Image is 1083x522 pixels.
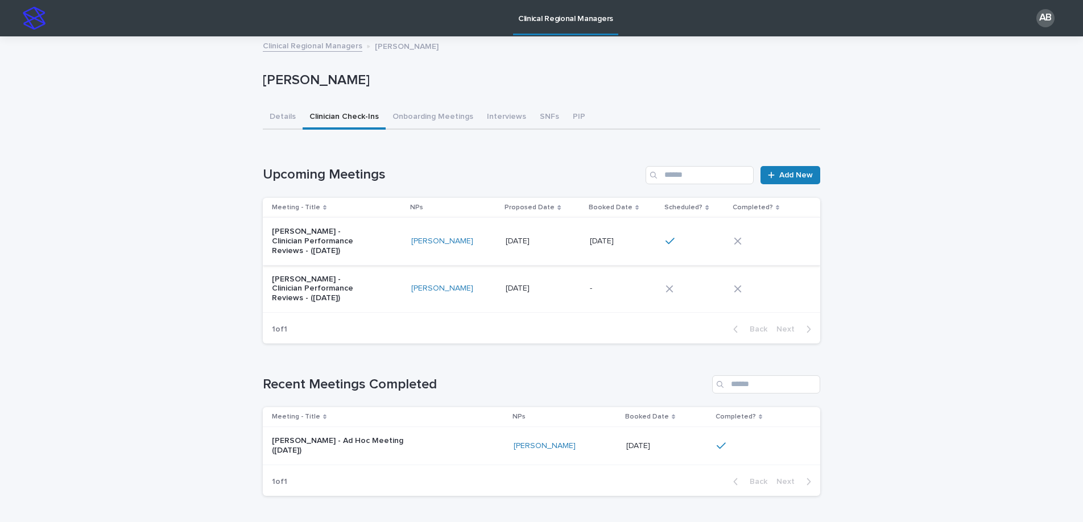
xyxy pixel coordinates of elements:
[716,411,756,423] p: Completed?
[776,478,801,486] span: Next
[23,7,46,30] img: stacker-logo-s-only.png
[375,39,439,52] p: [PERSON_NAME]
[590,234,616,246] p: [DATE]
[272,227,367,255] p: [PERSON_NAME] - Clinician Performance Reviews - ([DATE])
[263,218,820,265] tr: [PERSON_NAME] - Clinician Performance Reviews - ([DATE])[PERSON_NAME] [DATE][DATE] [DATE][DATE]
[733,201,773,214] p: Completed?
[272,436,414,455] p: [PERSON_NAME] - Ad Hoc Meeting ([DATE])
[480,106,533,130] button: Interviews
[712,375,820,393] input: Search
[263,72,816,89] p: [PERSON_NAME]
[590,281,594,293] p: -
[272,201,320,214] p: Meeting - Title
[724,477,772,487] button: Back
[512,411,526,423] p: NPs
[533,106,566,130] button: SNFs
[772,324,820,334] button: Next
[263,427,820,465] tr: [PERSON_NAME] - Ad Hoc Meeting ([DATE])[PERSON_NAME] [DATE][DATE]
[1036,9,1055,27] div: AB
[589,201,633,214] p: Booked Date
[272,411,320,423] p: Meeting - Title
[779,171,813,179] span: Add New
[646,166,754,184] input: Search
[411,237,473,246] a: [PERSON_NAME]
[263,265,820,312] tr: [PERSON_NAME] - Clinician Performance Reviews - ([DATE])[PERSON_NAME] [DATE][DATE] --
[272,275,367,303] p: [PERSON_NAME] - Clinician Performance Reviews - ([DATE])
[263,316,296,343] p: 1 of 1
[263,106,303,130] button: Details
[772,477,820,487] button: Next
[410,201,423,214] p: NPs
[776,325,801,333] span: Next
[506,281,532,293] p: [DATE]
[505,201,555,214] p: Proposed Date
[760,166,820,184] a: Add New
[263,468,296,496] p: 1 of 1
[386,106,480,130] button: Onboarding Meetings
[743,478,767,486] span: Back
[664,201,702,214] p: Scheduled?
[263,167,641,183] h1: Upcoming Meetings
[263,376,708,393] h1: Recent Meetings Completed
[411,284,473,293] a: [PERSON_NAME]
[506,234,532,246] p: [DATE]
[724,324,772,334] button: Back
[625,411,669,423] p: Booked Date
[514,441,576,451] a: [PERSON_NAME]
[263,39,362,52] a: Clinical Regional Managers
[566,106,592,130] button: PIP
[743,325,767,333] span: Back
[626,439,652,451] p: [DATE]
[303,106,386,130] button: Clinician Check-Ins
